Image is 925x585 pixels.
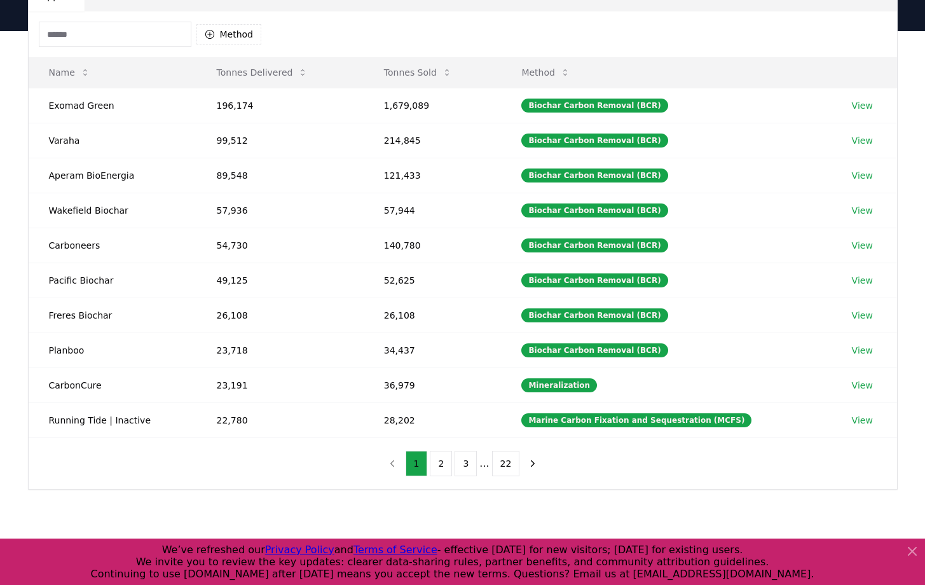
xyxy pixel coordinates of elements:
[852,414,873,427] a: View
[521,378,597,392] div: Mineralization
[29,403,196,437] td: Running Tide | Inactive
[852,274,873,287] a: View
[521,308,668,322] div: Biochar Carbon Removal (BCR)
[852,134,873,147] a: View
[364,88,502,123] td: 1,679,089
[852,344,873,357] a: View
[196,263,364,298] td: 49,125
[39,60,100,85] button: Name
[29,298,196,333] td: Freres Biochar
[852,379,873,392] a: View
[852,239,873,252] a: View
[492,451,520,476] button: 22
[521,413,751,427] div: Marine Carbon Fixation and Sequestration (MCFS)
[852,309,873,322] a: View
[521,203,668,217] div: Biochar Carbon Removal (BCR)
[29,228,196,263] td: Carboneers
[196,298,364,333] td: 26,108
[364,333,502,368] td: 34,437
[196,333,364,368] td: 23,718
[852,99,873,112] a: View
[521,343,668,357] div: Biochar Carbon Removal (BCR)
[29,368,196,403] td: CarbonCure
[521,273,668,287] div: Biochar Carbon Removal (BCR)
[406,451,428,476] button: 1
[29,123,196,158] td: Varaha
[29,333,196,368] td: Planboo
[196,24,262,45] button: Method
[196,403,364,437] td: 22,780
[364,123,502,158] td: 214,845
[196,228,364,263] td: 54,730
[29,263,196,298] td: Pacific Biochar
[207,60,319,85] button: Tonnes Delivered
[364,298,502,333] td: 26,108
[364,228,502,263] td: 140,780
[364,158,502,193] td: 121,433
[196,123,364,158] td: 99,512
[196,368,364,403] td: 23,191
[29,88,196,123] td: Exomad Green
[364,263,502,298] td: 52,625
[455,451,477,476] button: 3
[364,403,502,437] td: 28,202
[479,456,489,471] li: ...
[521,169,668,182] div: Biochar Carbon Removal (BCR)
[29,193,196,228] td: Wakefield Biochar
[364,368,502,403] td: 36,979
[29,158,196,193] td: Aperam BioEnergia
[521,99,668,113] div: Biochar Carbon Removal (BCR)
[364,193,502,228] td: 57,944
[521,134,668,148] div: Biochar Carbon Removal (BCR)
[511,60,580,85] button: Method
[521,238,668,252] div: Biochar Carbon Removal (BCR)
[196,158,364,193] td: 89,548
[196,193,364,228] td: 57,936
[374,60,462,85] button: Tonnes Sold
[196,88,364,123] td: 196,174
[430,451,452,476] button: 2
[852,169,873,182] a: View
[522,451,544,476] button: next page
[852,204,873,217] a: View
